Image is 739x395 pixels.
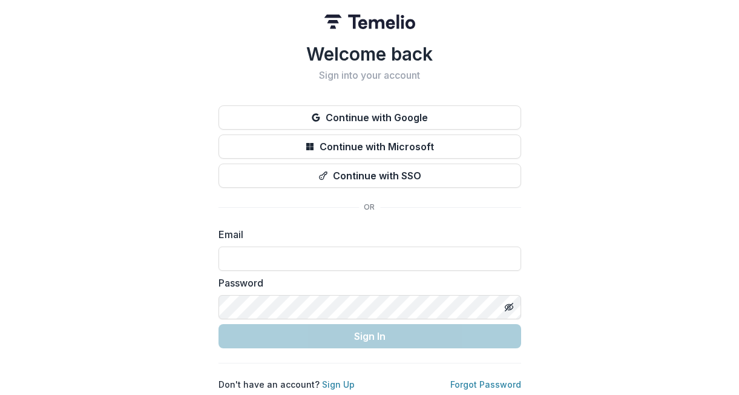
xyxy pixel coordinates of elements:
button: Toggle password visibility [499,297,519,317]
h2: Sign into your account [218,70,521,81]
label: Password [218,276,514,290]
h1: Welcome back [218,43,521,65]
a: Forgot Password [450,379,521,390]
button: Continue with SSO [218,164,521,188]
button: Continue with Microsoft [218,134,521,159]
p: Don't have an account? [218,378,355,391]
button: Sign In [218,324,521,348]
button: Continue with Google [218,105,521,130]
label: Email [218,227,514,242]
a: Sign Up [322,379,355,390]
img: Temelio [324,15,415,29]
